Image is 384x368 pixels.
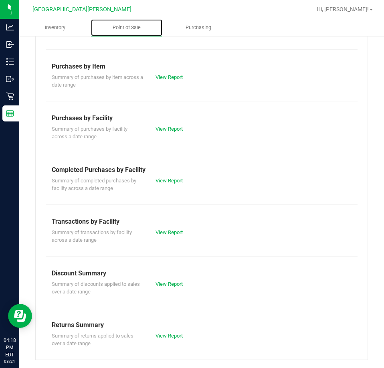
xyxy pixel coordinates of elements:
[156,281,183,287] a: View Report
[52,269,352,278] div: Discount Summary
[52,320,352,330] div: Returns Summary
[52,333,133,347] span: Summary of returns applied to sales over a date range
[6,92,14,100] inline-svg: Retail
[6,75,14,83] inline-svg: Outbound
[156,74,183,80] a: View Report
[34,24,76,31] span: Inventory
[52,165,352,175] div: Completed Purchases by Facility
[52,62,352,71] div: Purchases by Item
[156,333,183,339] a: View Report
[52,217,352,226] div: Transactions by Facility
[52,229,132,243] span: Summary of transactions by facility across a date range
[6,40,14,49] inline-svg: Inbound
[4,358,16,364] p: 08/21
[6,109,14,117] inline-svg: Reports
[156,126,183,132] a: View Report
[52,113,352,123] div: Purchases by Facility
[52,126,127,140] span: Summary of purchases by facility across a date range
[6,58,14,66] inline-svg: Inventory
[162,19,234,36] a: Purchasing
[52,74,143,88] span: Summary of purchases by item across a date range
[4,337,16,358] p: 04:18 PM EDT
[32,6,131,13] span: [GEOGRAPHIC_DATA][PERSON_NAME]
[52,178,136,192] span: Summary of completed purchases by facility across a date range
[156,178,183,184] a: View Report
[317,6,369,12] span: Hi, [PERSON_NAME]!
[6,23,14,31] inline-svg: Analytics
[8,304,32,328] iframe: Resource center
[52,281,140,295] span: Summary of discounts applied to sales over a date range
[91,19,163,36] a: Point of Sale
[175,24,222,31] span: Purchasing
[19,19,91,36] a: Inventory
[102,24,152,31] span: Point of Sale
[156,229,183,235] a: View Report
